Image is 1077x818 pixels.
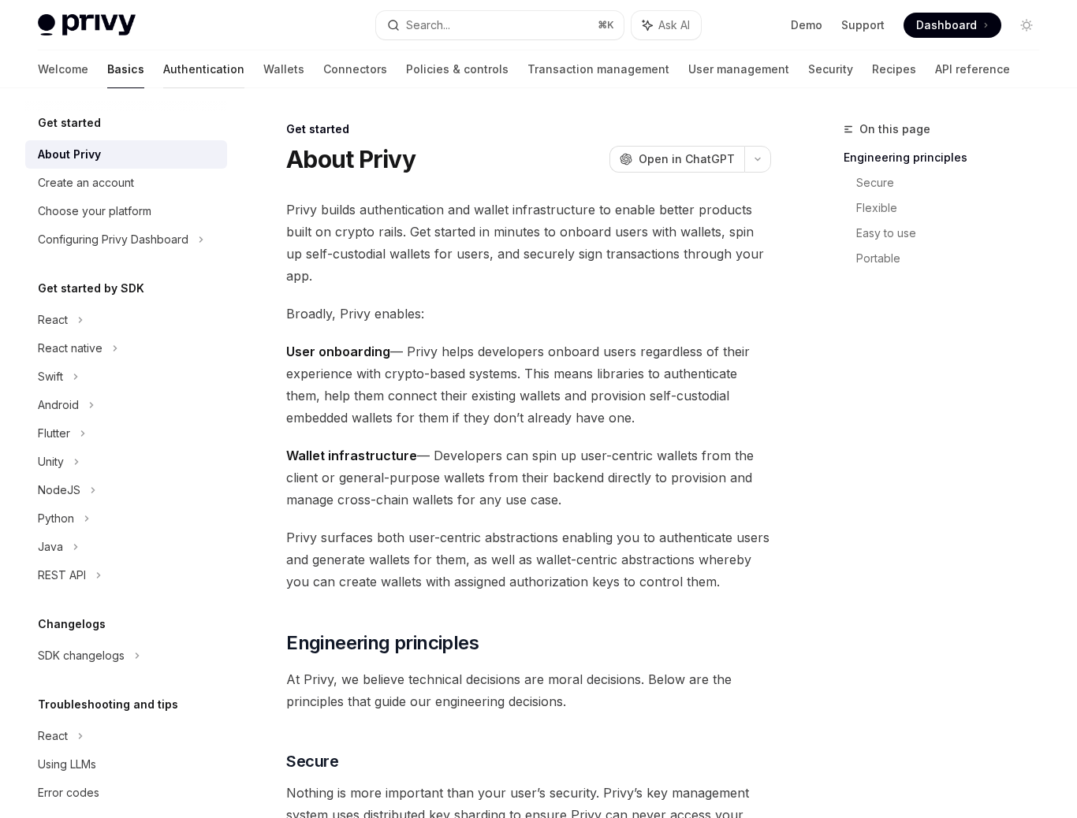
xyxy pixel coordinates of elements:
a: Policies & controls [406,50,509,88]
h5: Get started by SDK [38,279,144,298]
div: Error codes [38,783,99,802]
a: Error codes [25,779,227,807]
span: Secure [286,750,338,772]
a: Security [808,50,853,88]
div: Choose your platform [38,202,151,221]
div: Using LLMs [38,755,96,774]
a: Wallets [263,50,304,88]
a: Transaction management [527,50,669,88]
h5: Get started [38,113,101,132]
a: Create an account [25,169,227,197]
a: Dashboard [904,13,1001,38]
button: Toggle dark mode [1014,13,1039,38]
a: Engineering principles [844,145,1052,170]
h5: Changelogs [38,615,106,634]
div: Configuring Privy Dashboard [38,230,188,249]
div: NodeJS [38,481,80,500]
span: — Privy helps developers onboard users regardless of their experience with crypto-based systems. ... [286,340,771,429]
div: Android [38,396,79,415]
span: Open in ChatGPT [639,151,735,167]
a: Support [841,17,885,33]
a: Connectors [323,50,387,88]
div: React native [38,339,102,358]
a: Demo [791,17,822,33]
span: ⌘ K [598,19,614,32]
div: REST API [38,566,86,585]
div: Get started [286,121,771,137]
div: React [38,727,68,745]
div: Create an account [38,173,134,192]
span: Privy surfaces both user-centric abstractions enabling you to authenticate users and generate wal... [286,526,771,593]
img: light logo [38,14,136,36]
a: Basics [107,50,144,88]
div: Unity [38,452,64,471]
span: Dashboard [916,17,977,33]
a: Portable [856,246,1052,271]
div: Java [38,537,63,556]
a: Choose your platform [25,197,227,225]
a: Recipes [872,50,916,88]
a: About Privy [25,140,227,169]
span: Privy builds authentication and wallet infrastructure to enable better products built on crypto r... [286,199,771,287]
div: Python [38,509,74,528]
div: React [38,310,68,329]
button: Ask AI [632,11,701,39]
span: Engineering principles [286,630,479,656]
div: Flutter [38,424,70,443]
h5: Troubleshooting and tips [38,695,178,714]
h1: About Privy [286,145,416,173]
a: Flexible [856,195,1052,221]
a: API reference [935,50,1010,88]
a: Easy to use [856,221,1052,246]
a: User management [688,50,789,88]
a: Authentication [163,50,244,88]
div: Search... [406,16,450,35]
span: At Privy, we believe technical decisions are moral decisions. Below are the principles that guide... [286,668,771,712]
div: About Privy [38,145,101,164]
button: Open in ChatGPT [609,146,744,173]
strong: User onboarding [286,344,390,359]
div: Swift [38,367,63,386]
a: Welcome [38,50,88,88]
strong: Wallet infrastructure [286,448,417,463]
div: SDK changelogs [38,646,125,665]
span: Ask AI [658,17,690,33]
span: On this page [859,120,930,139]
a: Using LLMs [25,750,227,779]
span: Broadly, Privy enables: [286,303,771,325]
a: Secure [856,170,1052,195]
button: Search...⌘K [376,11,624,39]
span: — Developers can spin up user-centric wallets from the client or general-purpose wallets from the... [286,444,771,511]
